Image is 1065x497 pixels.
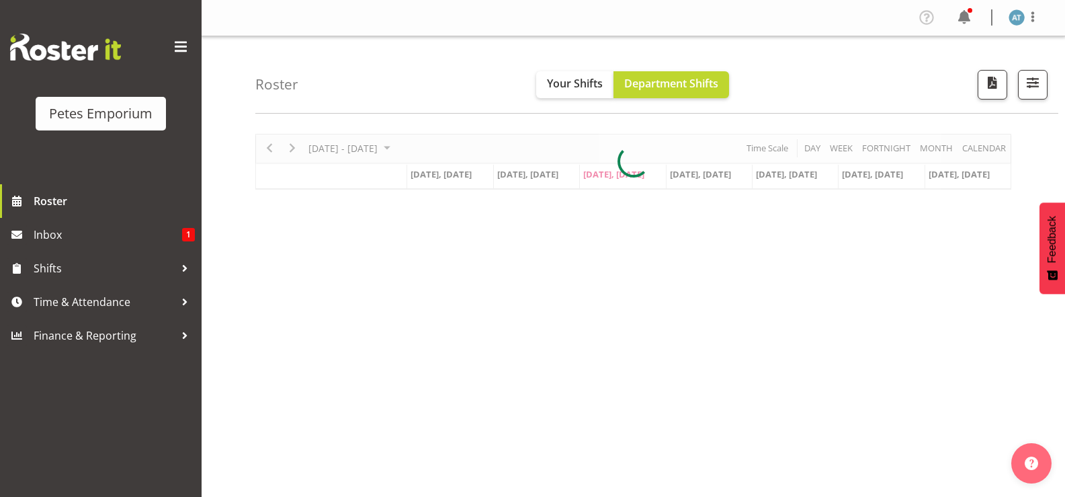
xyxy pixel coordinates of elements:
button: Filter Shifts [1018,70,1048,100]
span: Department Shifts [624,76,718,91]
button: Department Shifts [613,71,729,98]
img: Rosterit website logo [10,34,121,61]
img: alex-micheal-taniwha5364.jpg [1009,9,1025,26]
span: Feedback [1046,216,1058,263]
div: Petes Emporium [49,104,153,124]
span: Your Shifts [547,76,603,91]
button: Your Shifts [536,71,613,98]
span: Inbox [34,225,182,245]
button: Feedback - Show survey [1039,202,1065,294]
span: 1 [182,228,195,241]
h4: Roster [255,77,298,92]
span: Finance & Reporting [34,326,175,346]
button: Download a PDF of the roster according to the set date range. [978,70,1007,100]
span: Shifts [34,258,175,278]
img: help-xxl-2.png [1025,457,1038,470]
span: Roster [34,191,195,211]
span: Time & Attendance [34,292,175,312]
